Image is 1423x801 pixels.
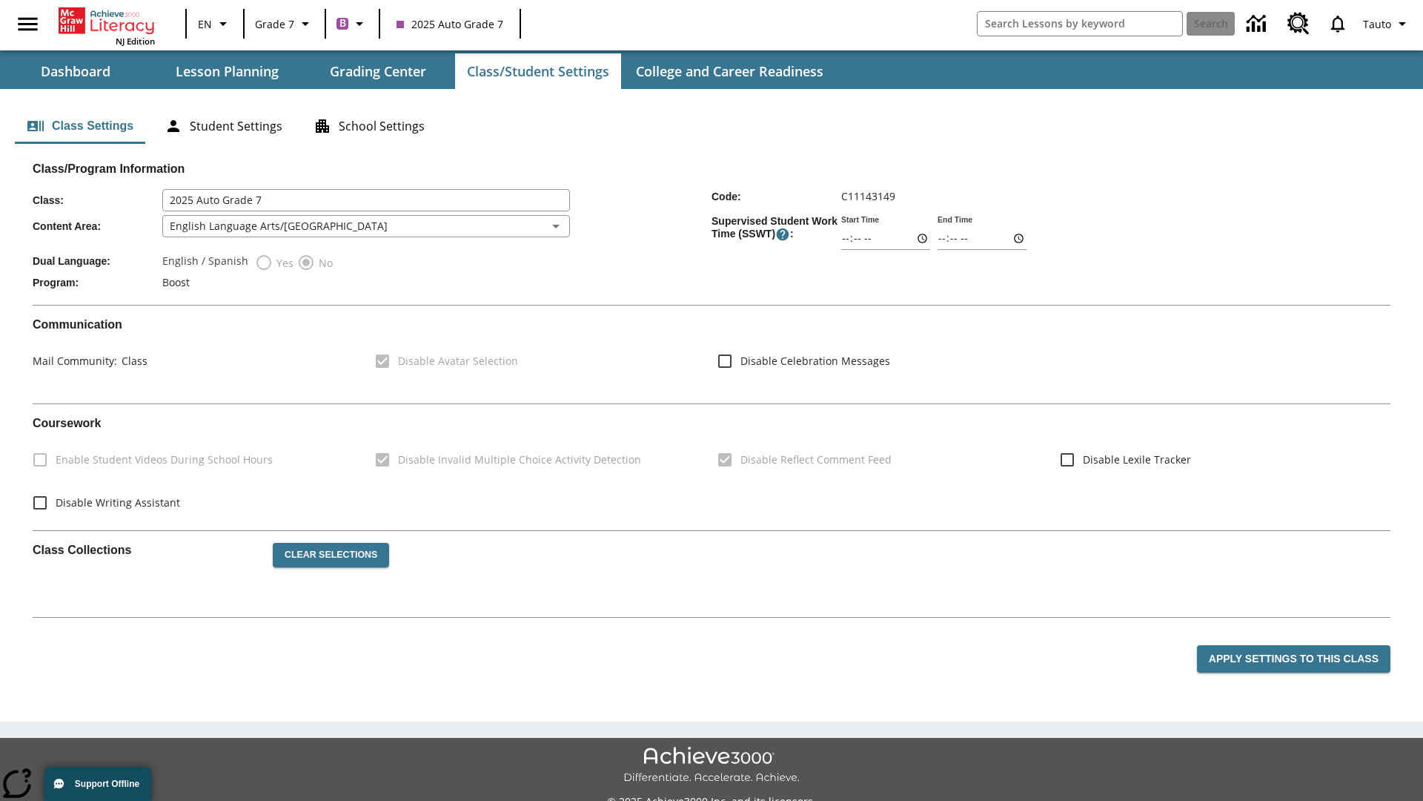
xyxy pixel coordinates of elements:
span: Support Offline [75,779,139,789]
button: School Settings [302,108,437,144]
h2: Course work [33,416,1390,430]
span: B [339,14,346,33]
button: Apply Settings to this Class [1197,645,1390,673]
button: Class Settings [15,108,145,144]
h2: Class Collections [33,543,261,557]
div: Communication [33,317,1390,392]
button: Grade: Grade 7, Select a grade [249,10,320,37]
span: Code : [711,191,841,202]
h2: Communication [33,317,1390,332]
input: Class [162,189,570,211]
span: Enable Student Videos During School Hours [56,452,273,467]
span: Mail Community : [33,354,117,368]
button: Open side menu [6,2,50,46]
div: Coursework [33,416,1390,518]
a: Data Center [1238,4,1278,44]
span: Grade 7 [255,16,294,32]
span: Content Area : [33,220,162,232]
button: Clear Selections [273,543,389,568]
span: Class : [33,194,162,206]
button: Grading Center [304,53,452,89]
span: 2025 Auto Grade 7 [397,16,503,32]
span: NJ Edition [116,36,155,47]
div: English Language Arts/[GEOGRAPHIC_DATA] [162,215,570,237]
div: Class/Program Information [33,176,1390,293]
span: Yes [273,255,293,271]
button: Dashboard [1,53,150,89]
input: search field [978,12,1182,36]
label: English / Spanish [162,254,248,271]
img: Achieve3000 Differentiate Accelerate Achieve [623,747,800,785]
label: Start Time [841,214,879,225]
span: Disable Avatar Selection [398,353,518,369]
a: Resource Center, Will open in new tab [1278,4,1318,44]
span: Disable Celebration Messages [740,353,890,369]
div: Home [59,4,155,47]
label: End Time [938,214,972,225]
span: Program : [33,277,162,289]
div: Class/Student Settings [15,108,1408,144]
span: Disable Writing Assistant [56,495,180,510]
div: Class Collections [33,531,1390,605]
span: C11143149 [841,189,895,203]
span: Supervised Student Work Time (SSWT) : [711,215,841,242]
span: Class [117,354,147,368]
span: No [315,255,333,271]
span: Tauto [1363,16,1391,32]
button: Supervised Student Work Time is the timeframe when students can take LevelSet and when lessons ar... [775,227,790,242]
a: Home [59,6,155,36]
span: EN [198,16,212,32]
button: Language: EN, Select a language [191,10,239,37]
button: Support Offline [44,767,151,801]
span: Boost [162,275,190,289]
a: Notifications [1318,4,1357,43]
h2: Class/Program Information [33,162,1390,176]
button: Lesson Planning [153,53,301,89]
span: Disable Reflect Comment Feed [740,452,892,467]
button: Class/Student Settings [455,53,621,89]
span: Dual Language : [33,255,162,267]
button: College and Career Readiness [624,53,835,89]
span: Disable Lexile Tracker [1083,452,1191,467]
button: Boost Class color is purple. Change class color [331,10,374,37]
button: Profile/Settings [1357,10,1417,37]
span: Disable Invalid Multiple Choice Activity Detection [398,452,641,467]
button: Student Settings [153,108,294,144]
